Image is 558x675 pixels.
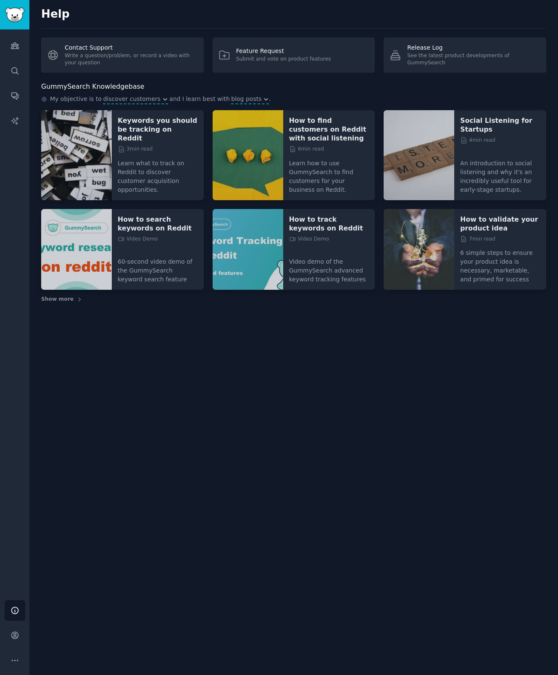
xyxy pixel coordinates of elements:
[41,95,546,104] div: .
[103,95,168,103] button: discover customers
[41,37,204,73] a: Contact SupportWrite a question/problem, or record a video with your question
[460,153,540,194] p: An introduction to social listening and why it's an incredibly useful tool for early-stage startups.
[460,215,540,233] a: How to validate your product idea
[460,243,540,284] p: 6 simple steps to ensure your product idea is necessary, marketable, and primed for success
[407,52,540,67] div: See the latest product developments of GummySearch
[41,82,144,92] h2: GummySearch Knowledgebase
[236,56,331,63] div: Submit and vote on product features
[41,296,74,303] span: Show more
[118,146,153,153] span: 3 min read
[460,116,540,134] a: Social Listening for Startups
[50,95,102,104] span: My objective is to
[41,110,112,200] img: Keywords you should be tracking on Reddit
[407,43,540,52] div: Release Log
[289,116,369,143] a: How to find customers on Reddit with social listening
[289,236,329,243] span: Video Demo
[289,251,369,284] p: Video demo of the GummySearch advanced keyword tracking features
[41,8,546,21] h2: Help
[231,95,269,103] button: blog posts
[289,153,369,194] p: Learn how to use GummySearch to find customers for your business on Reddit.
[41,209,112,290] img: How to search keywords on Reddit
[118,215,198,233] a: How to search keywords on Reddit
[289,146,324,153] span: 6 min read
[118,236,158,243] span: Video Demo
[103,95,161,103] span: discover customers
[118,251,198,284] p: 60-second video demo of the GummySearch keyword search feature
[5,8,24,22] img: GummySearch logo
[118,116,198,143] a: Keywords you should be tracking on Reddit
[460,137,495,144] span: 4 min read
[289,215,369,233] a: How to track keywords on Reddit
[236,47,331,56] div: Feature Request
[384,37,546,73] a: Release LogSee the latest product developments of GummySearch
[213,209,283,290] img: How to track keywords on Reddit
[213,110,283,200] img: How to find customers on Reddit with social listening
[460,236,495,243] span: 7 min read
[213,37,375,73] a: Feature RequestSubmit and vote on product features
[118,153,198,194] p: Learn what to track on Reddit to discover customer acquisition opportunities.
[384,110,454,200] img: Social Listening for Startups
[231,95,261,103] span: blog posts
[169,95,230,104] span: and I learn best with
[384,209,454,290] img: How to validate your product idea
